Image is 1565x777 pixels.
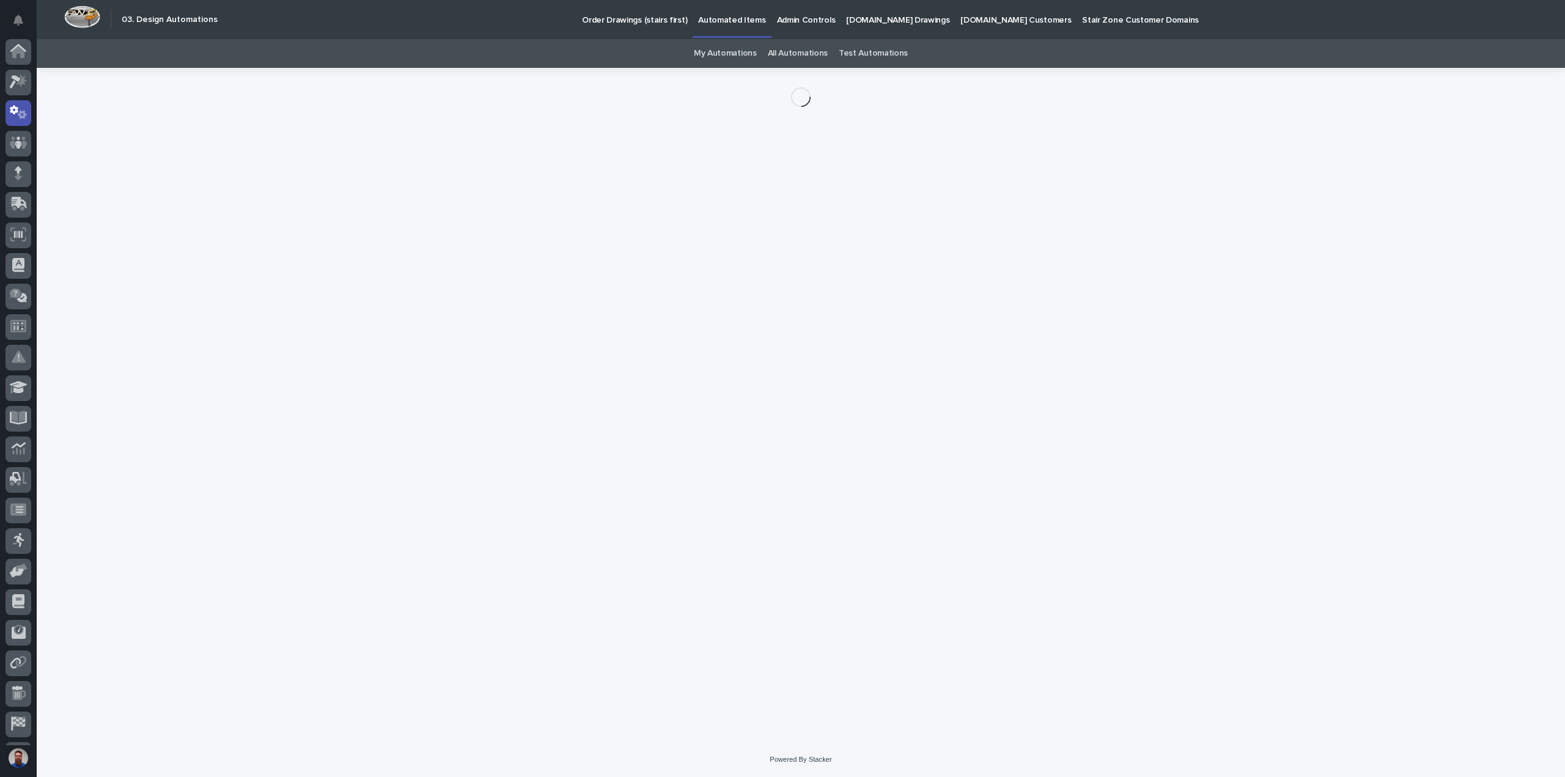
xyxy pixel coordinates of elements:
[64,6,100,28] img: Workspace Logo
[770,756,831,763] a: Powered By Stacker
[6,7,31,33] button: Notifications
[15,15,31,34] div: Notifications
[122,15,218,25] h2: 03. Design Automations
[694,39,757,68] a: My Automations
[6,745,31,771] button: users-avatar
[839,39,908,68] a: Test Automations
[768,39,828,68] a: All Automations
